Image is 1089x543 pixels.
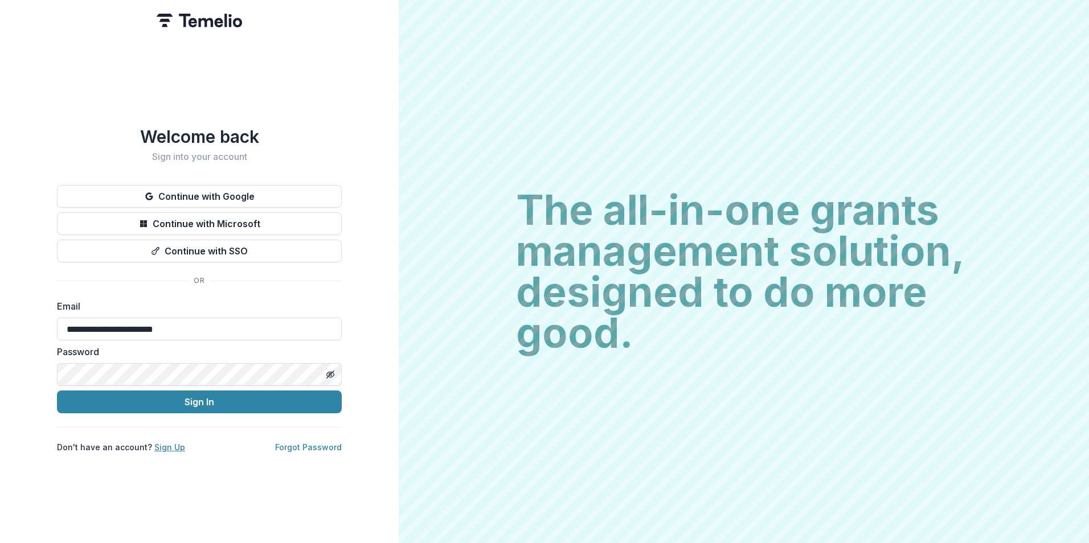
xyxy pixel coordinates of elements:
button: Continue with Microsoft [57,212,342,235]
button: Sign In [57,390,342,413]
label: Password [57,345,335,359]
h2: Sign into your account [57,151,342,162]
a: Forgot Password [275,442,342,452]
button: Continue with Google [57,185,342,208]
button: Continue with SSO [57,240,342,262]
label: Email [57,299,335,313]
h1: Welcome back [57,126,342,147]
button: Toggle password visibility [321,365,339,384]
a: Sign Up [154,442,185,452]
img: Temelio [157,14,242,27]
p: Don't have an account? [57,441,185,453]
